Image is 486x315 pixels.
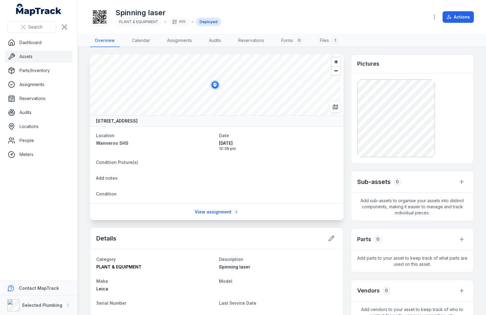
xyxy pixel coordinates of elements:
[351,250,474,272] span: Add parts to your asset to keep track of what parts are used on this asset.
[357,286,380,295] h3: Vendors
[96,175,118,181] span: Add notes
[5,50,73,63] a: Assets
[219,300,256,306] span: Last Service Date
[382,286,391,295] div: 0
[204,34,226,47] a: Audits
[90,54,340,115] canvas: Map
[5,134,73,147] a: People
[5,92,73,105] a: Reservations
[96,300,126,306] span: Serial Number
[357,60,379,68] h3: Pictures
[96,286,108,291] span: Leica
[5,36,73,49] a: Dashboard
[219,279,232,284] span: Model
[96,140,128,146] span: Wanneroo SHS
[16,4,62,16] a: MapTrack
[7,21,56,33] button: Search
[96,191,117,196] span: Condition
[5,106,73,119] a: Audits
[19,286,59,291] strong: Contact MapTrack
[315,34,344,47] a: Files1
[393,178,402,186] div: 0
[330,101,341,113] button: Switch to Map View
[96,140,214,146] a: Wanneroo SHS
[219,264,250,269] span: Spinning laser
[219,146,337,151] span: 12:39 pm
[22,303,62,308] strong: Selected Plumbing
[28,24,43,30] span: Search
[219,133,229,138] span: Date
[96,160,138,165] span: Condition Picture(s)
[219,257,243,262] span: Description
[219,140,337,146] span: [DATE]
[357,235,371,244] h3: Parts
[96,118,138,124] strong: [STREET_ADDRESS]
[5,120,73,133] a: Locations
[169,18,189,26] div: 606
[119,19,158,24] span: PLANT & EQUIPMENT
[5,64,73,77] a: Parts/Inventory
[196,18,221,26] div: Deployed
[276,34,308,47] a: Forms0
[96,279,108,284] span: Make
[357,178,391,186] h2: Sub-assets
[296,37,303,44] div: 0
[162,34,197,47] a: Assignments
[5,78,73,91] a: Assignments
[96,264,142,269] span: PLANT & EQUIPMENT
[219,140,337,151] time: 09/10/2025, 12:39:36 pm
[5,148,73,161] a: Meters
[233,34,269,47] a: Reservations
[96,133,115,138] span: Location
[96,257,116,262] span: Category
[115,8,221,18] h1: Spinning laser
[90,34,120,47] a: Overview
[331,37,339,44] div: 1
[351,193,474,221] span: Add sub-assets to organise your assets into distinct components, making it easier to manage and t...
[443,11,474,23] button: Actions
[96,234,116,243] h2: Details
[127,34,155,47] a: Calendar
[332,57,341,66] button: Zoom in
[191,206,243,218] a: View assignment
[374,235,382,244] div: 0
[332,66,341,75] button: Zoom out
